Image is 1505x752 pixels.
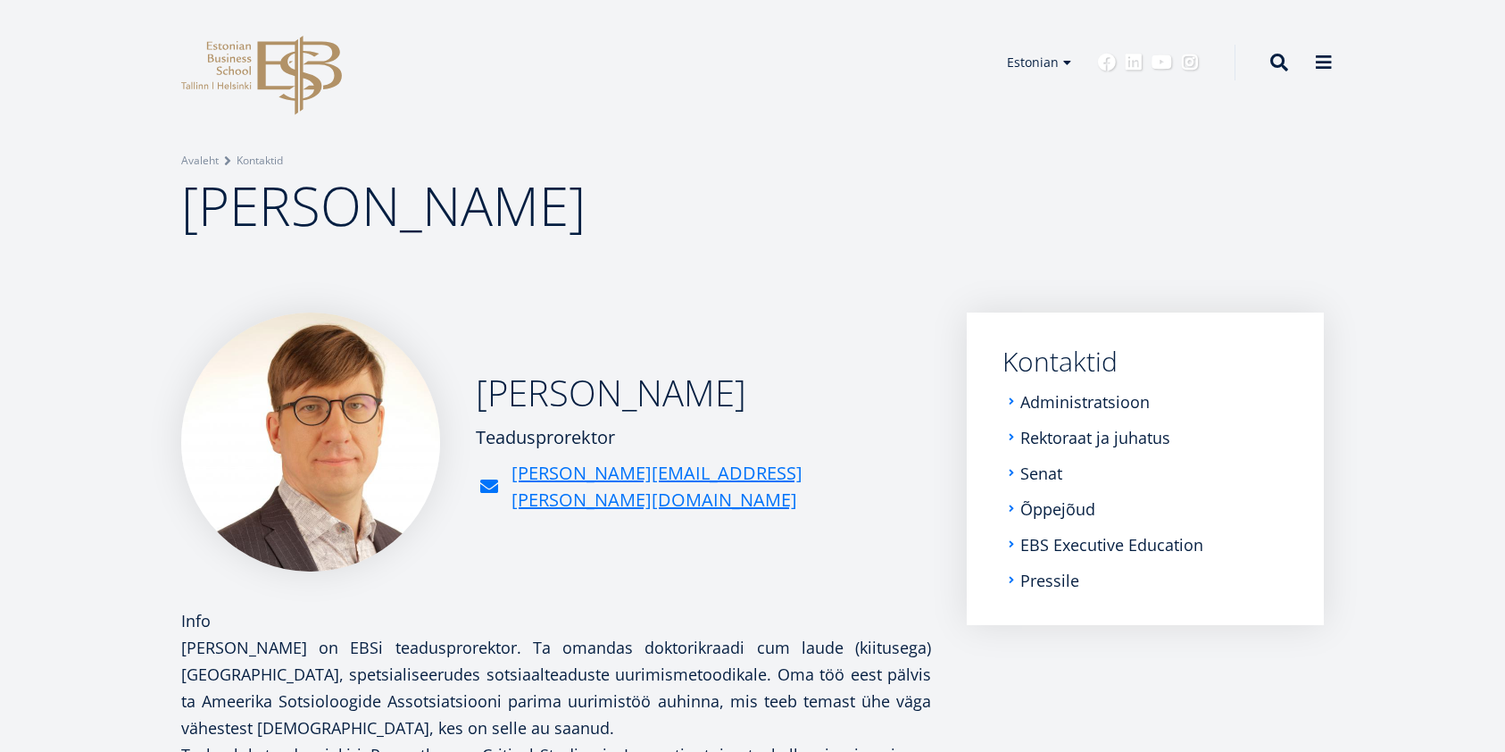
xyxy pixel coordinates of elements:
a: EBS Executive Education [1020,536,1203,554]
a: Youtube [1152,54,1172,71]
a: Linkedin [1125,54,1143,71]
div: Info [181,607,931,634]
a: Õppejõud [1020,500,1095,518]
a: Kontaktid [237,152,283,170]
a: Kontaktid [1002,348,1288,375]
a: [PERSON_NAME][EMAIL_ADDRESS][PERSON_NAME][DOMAIN_NAME] [511,460,931,514]
a: Pressile [1020,572,1079,589]
a: Rektoraat ja juhatus [1020,429,1170,447]
a: Instagram [1181,54,1199,71]
a: Avaleht [181,152,219,170]
span: [PERSON_NAME] [181,169,586,242]
img: Karmo Kroos [181,313,440,572]
a: Senat [1020,464,1062,482]
div: Teadusprorektor [476,424,931,451]
a: Facebook [1098,54,1116,71]
a: Administratsioon [1020,393,1150,411]
h2: [PERSON_NAME] [476,371,931,415]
